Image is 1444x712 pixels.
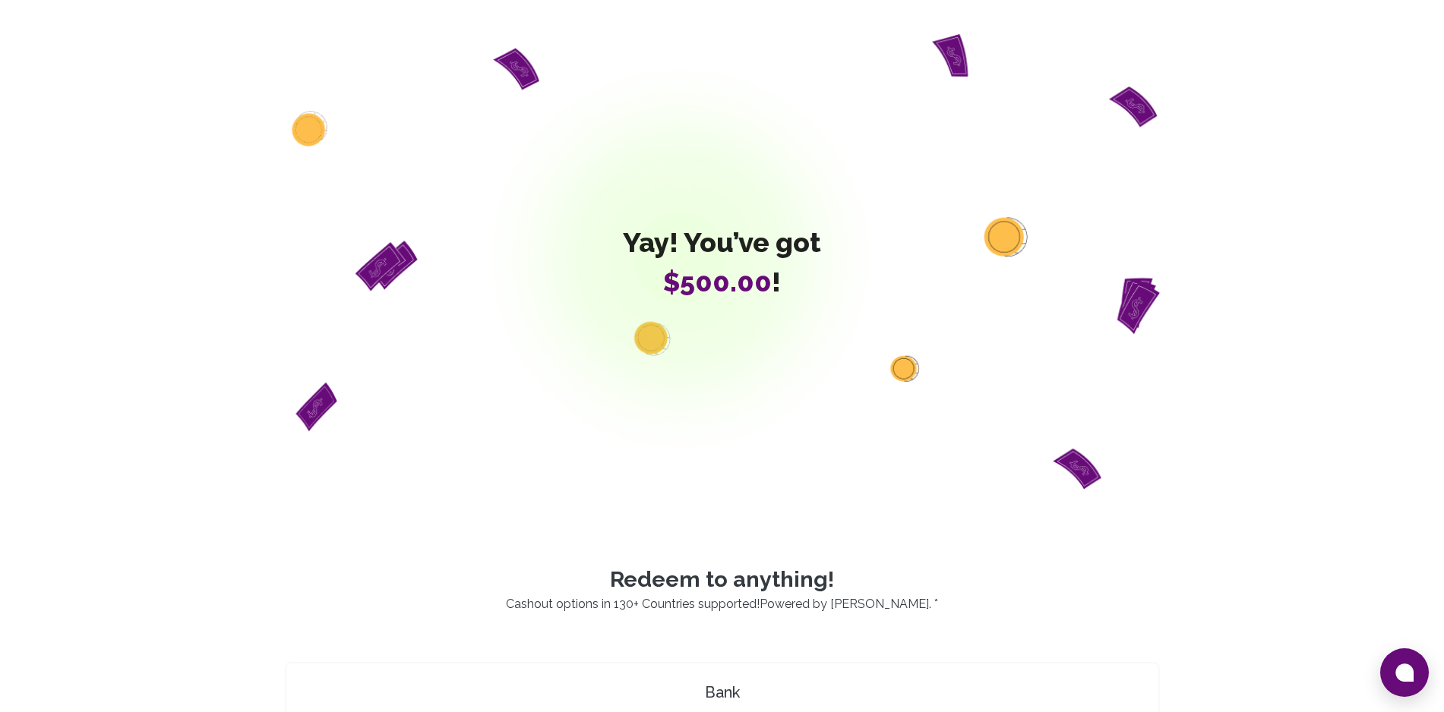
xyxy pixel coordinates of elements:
button: Open chat window [1380,648,1429,697]
span: $500.00 [663,266,772,298]
h4: Bank [292,682,1152,703]
p: Redeem to anything! [267,566,1178,593]
span: Yay! You’ve got [623,227,821,257]
span: ! [623,266,821,297]
a: Powered by [PERSON_NAME] [760,597,929,611]
p: Cashout options in 130+ Countries supported! . * [267,595,1178,613]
